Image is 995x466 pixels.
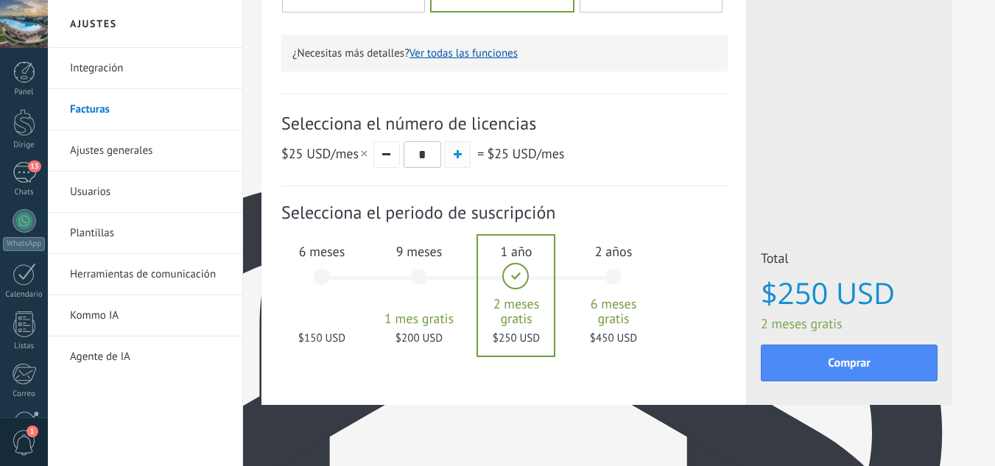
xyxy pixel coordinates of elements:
[13,140,34,150] font: Dirige
[70,102,110,116] font: Facturas
[281,201,555,224] font: Selecciona el periodo de suscripción
[48,172,242,213] li: Usuarios
[14,187,33,197] font: Chats
[477,145,484,162] font: =
[13,389,35,399] font: Correo
[5,289,42,300] font: Calendario
[7,239,41,249] font: WhatsApp
[595,243,633,260] font: 2 años
[30,426,35,436] font: 1
[70,144,152,158] font: Ajustes generales
[70,308,119,322] font: Kommo IA
[591,295,637,327] font: 6 meses gratis
[48,336,242,377] li: Agente de IA
[70,48,228,89] a: Integración
[384,310,454,327] font: 1 mes gratis
[48,254,242,295] li: Herramientas de comunicación
[70,130,228,172] a: Ajustes generales
[281,145,331,162] font: $25 USD
[281,112,536,135] font: Selecciona el número de licencias
[761,315,843,332] font: 2 meses gratis
[14,87,33,97] font: Panel
[70,17,117,30] font: Ajustes
[70,61,124,75] font: Integración
[70,172,228,213] a: Usuarios
[299,243,345,260] font: 6 meses
[70,350,130,364] font: Agente de IA
[48,295,242,336] li: Kommo IA
[70,267,216,281] font: Herramientas de comunicación
[292,46,409,60] font: ¿Necesitas más detalles?
[761,345,938,381] button: Comprar
[70,226,114,240] font: Plantillas
[487,145,536,162] font: $25 USD
[70,89,228,130] a: Facturas
[537,145,565,162] font: /mes
[48,48,242,89] li: Integración
[409,46,518,60] button: Ver todas las funciones
[331,145,359,162] font: /mes
[761,272,895,313] font: $250 USD
[70,336,228,378] a: Agente de IA
[70,295,228,336] a: Kommo IA
[395,331,443,345] font: $200 USD
[590,331,637,345] font: $450 USD
[70,213,228,254] a: Plantillas
[298,331,345,345] font: $150 USD
[48,130,242,172] li: Ajustes generales
[70,254,228,295] a: Herramientas de comunicación
[14,341,34,351] font: Listas
[48,213,242,254] li: Plantillas
[396,243,443,260] font: 9 meses
[828,356,871,370] font: Comprar
[761,250,789,266] font: Total
[48,89,242,130] li: Facturas
[30,161,38,171] font: 13
[70,185,110,199] font: Usuarios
